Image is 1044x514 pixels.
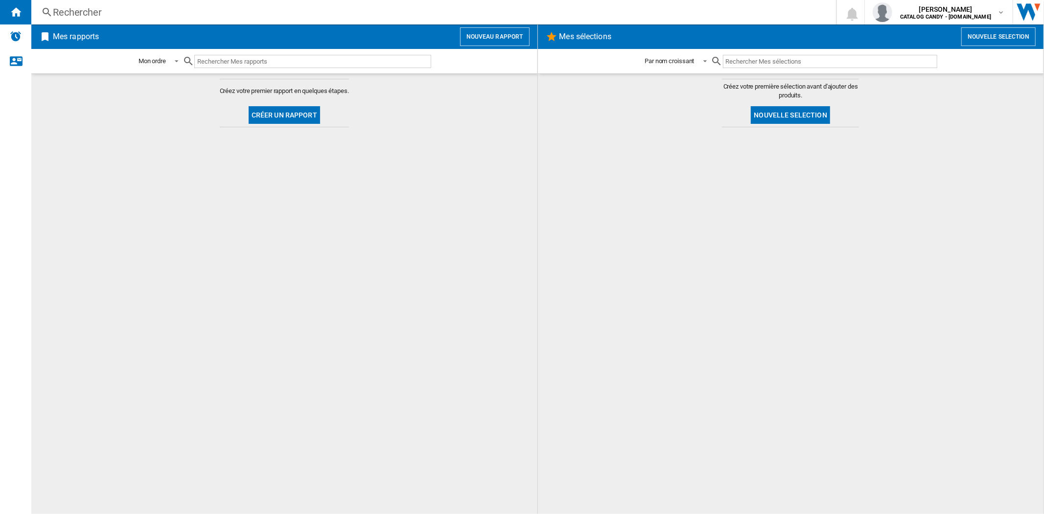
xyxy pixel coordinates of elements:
[460,27,530,46] button: Nouveau rapport
[723,55,938,68] input: Rechercher Mes sélections
[645,57,694,65] div: Par nom croissant
[139,57,166,65] div: Mon ordre
[873,2,892,22] img: profile.jpg
[900,14,991,20] b: CATALOG CANDY - [DOMAIN_NAME]
[51,27,101,46] h2: Mes rapports
[722,82,859,100] span: Créez votre première sélection avant d'ajouter des produits.
[10,30,22,42] img: alerts-logo.svg
[249,106,320,124] button: Créer un rapport
[751,106,830,124] button: Nouvelle selection
[194,55,431,68] input: Rechercher Mes rapports
[900,4,991,14] span: [PERSON_NAME]
[53,5,811,19] div: Rechercher
[961,27,1036,46] button: Nouvelle selection
[220,87,349,95] span: Créez votre premier rapport en quelques étapes.
[557,27,613,46] h2: Mes sélections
